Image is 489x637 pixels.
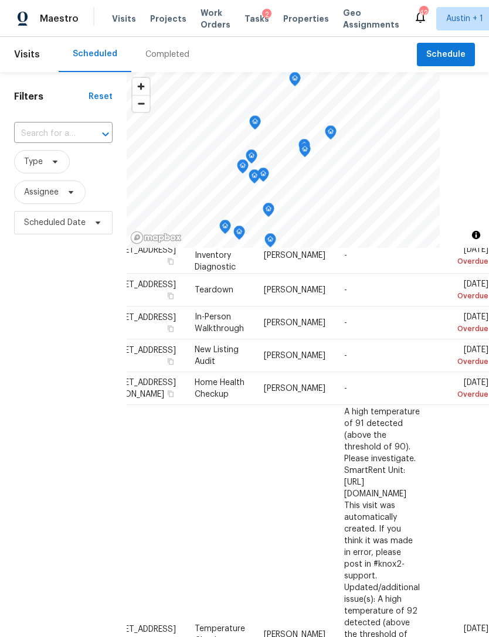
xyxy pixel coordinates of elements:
[299,143,311,161] div: Map marker
[195,313,244,333] span: In-Person Walkthrough
[426,47,466,62] span: Schedule
[24,156,43,168] span: Type
[103,281,176,289] span: [STREET_ADDRESS]
[97,126,114,142] button: Open
[469,228,483,242] button: Toggle attribution
[14,91,89,103] h1: Filters
[439,245,488,267] span: [DATE]
[344,384,347,393] span: -
[237,159,249,178] div: Map marker
[344,286,347,294] span: -
[439,280,488,302] span: [DATE]
[262,9,271,21] div: 2
[439,389,488,400] div: Overdue
[439,290,488,302] div: Overdue
[103,246,176,254] span: [STREET_ADDRESS]
[446,13,483,25] span: Austin + 1
[14,125,80,143] input: Search for an address...
[127,72,440,248] canvas: Map
[165,256,176,266] button: Copy Address
[103,625,176,633] span: [STREET_ADDRESS]
[325,125,337,144] div: Map marker
[24,186,59,198] span: Assignee
[343,7,399,30] span: Geo Assignments
[244,15,269,23] span: Tasks
[165,323,176,334] button: Copy Address
[14,42,40,67] span: Visits
[264,384,325,393] span: [PERSON_NAME]
[133,96,150,112] span: Zoom out
[289,72,301,90] div: Map marker
[165,389,176,399] button: Copy Address
[298,139,310,157] div: Map marker
[439,323,488,335] div: Overdue
[201,7,230,30] span: Work Orders
[417,43,475,67] button: Schedule
[439,356,488,367] div: Overdue
[195,346,239,366] span: New Listing Audit
[103,379,176,398] span: [STREET_ADDRESS][PERSON_NAME]
[344,319,347,327] span: -
[130,231,182,244] a: Mapbox homepage
[103,314,176,322] span: [STREET_ADDRESS]
[439,379,488,400] span: [DATE]
[195,286,233,294] span: Teardown
[246,149,257,168] div: Map marker
[165,356,176,367] button: Copy Address
[264,251,325,259] span: [PERSON_NAME]
[133,78,150,95] button: Zoom in
[257,168,269,186] div: Map marker
[112,13,136,25] span: Visits
[195,239,236,271] span: Listed Inventory Diagnostic
[344,251,347,259] span: -
[473,229,480,241] span: Toggle attribution
[150,13,186,25] span: Projects
[249,169,260,188] div: Map marker
[40,13,79,25] span: Maestro
[219,220,231,238] div: Map marker
[439,346,488,367] span: [DATE]
[263,203,274,221] div: Map marker
[233,226,245,244] div: Map marker
[344,352,347,360] span: -
[264,352,325,360] span: [PERSON_NAME]
[419,7,427,19] div: 42
[24,217,86,229] span: Scheduled Date
[283,13,329,25] span: Properties
[145,49,189,60] div: Completed
[73,48,117,60] div: Scheduled
[264,319,325,327] span: [PERSON_NAME]
[133,95,150,112] button: Zoom out
[195,379,244,398] span: Home Health Checkup
[264,233,276,251] div: Map marker
[103,346,176,355] span: [STREET_ADDRESS]
[249,115,261,134] div: Map marker
[264,286,325,294] span: [PERSON_NAME]
[439,255,488,267] div: Overdue
[89,91,113,103] div: Reset
[165,291,176,301] button: Copy Address
[439,313,488,335] span: [DATE]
